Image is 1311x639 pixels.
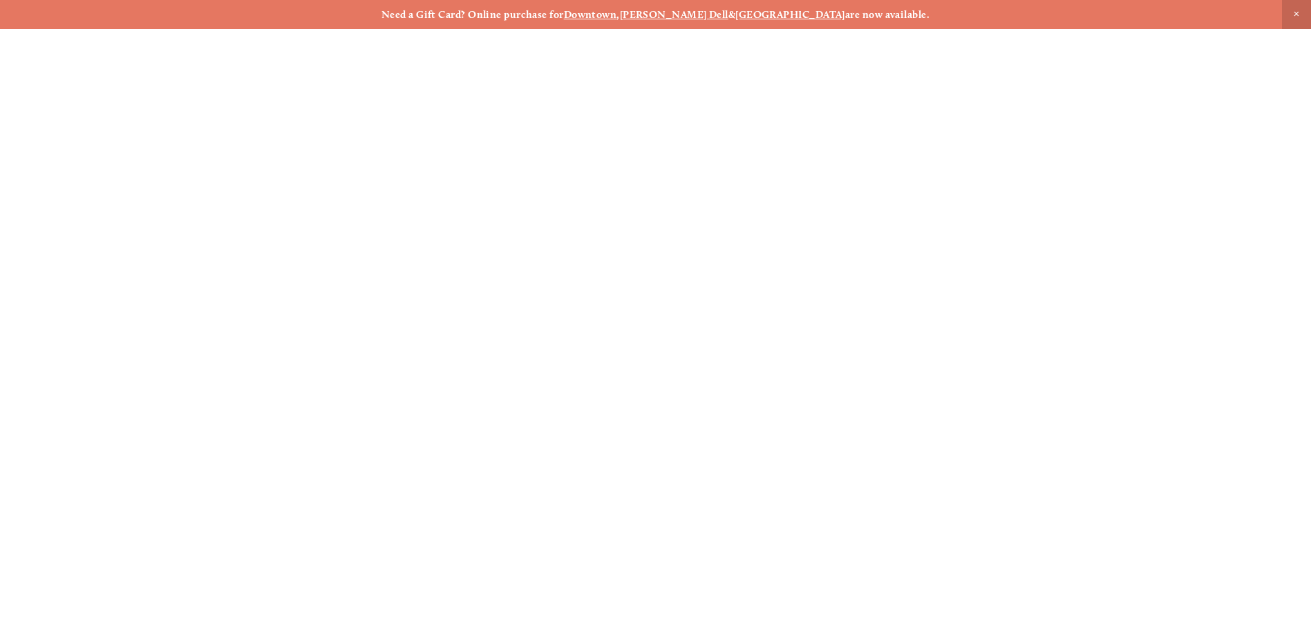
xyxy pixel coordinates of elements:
[735,8,845,21] a: [GEOGRAPHIC_DATA]
[845,8,930,21] strong: are now available.
[728,8,735,21] strong: &
[616,8,619,21] strong: ,
[381,8,564,21] strong: Need a Gift Card? Online purchase for
[620,8,728,21] a: [PERSON_NAME] Dell
[564,8,617,21] a: Downtown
